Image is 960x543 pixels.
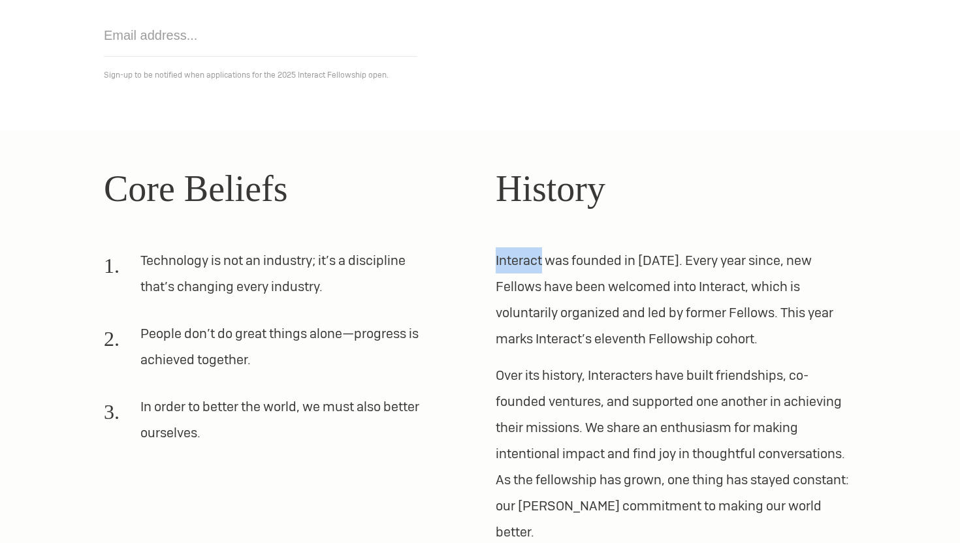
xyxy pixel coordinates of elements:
[104,247,433,310] li: Technology is not an industry; it’s a discipline that’s changing every industry.
[104,67,856,83] p: Sign-up to be notified when applications for the 2025 Interact Fellowship open.
[496,161,856,216] h2: History
[104,161,464,216] h2: Core Beliefs
[496,247,856,352] p: Interact was founded in [DATE]. Every year since, new Fellows have been welcomed into Interact, w...
[104,320,433,383] li: People don’t do great things alone—progress is achieved together.
[104,14,417,57] input: Email address...
[104,394,433,456] li: In order to better the world, we must also better ourselves.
